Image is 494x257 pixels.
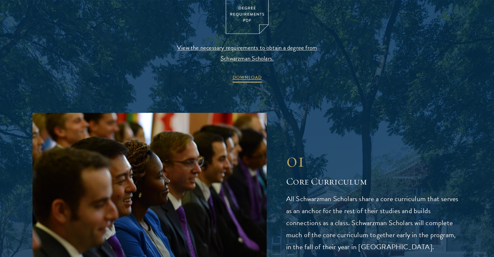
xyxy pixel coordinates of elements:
span: DOWNLOAD [233,73,262,84]
span: View the necessary requirements to obtain a degree from Schwarzman Scholars. [171,42,323,64]
div: 01 [286,148,462,172]
h2: Core Curriculum [286,175,462,188]
p: All Schwarzman Scholars share a core curriculum that serves as an anchor for the rest of their st... [286,193,462,253]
